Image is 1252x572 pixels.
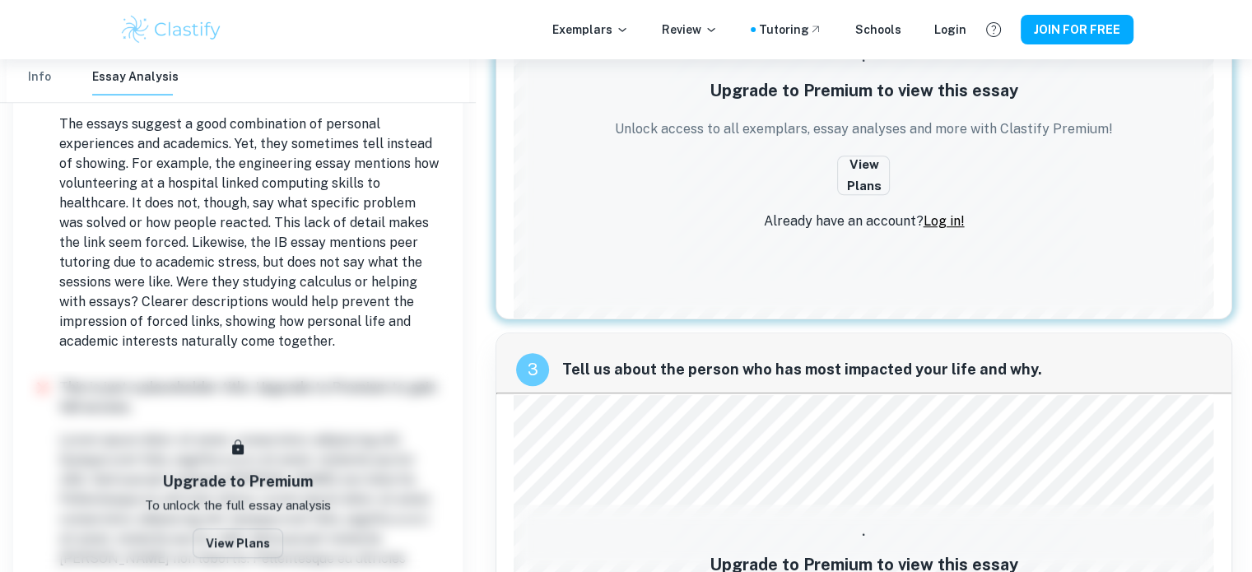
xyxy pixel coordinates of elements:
[763,212,964,231] p: Already have an account?
[1021,15,1133,44] button: JOIN FOR FREE
[923,213,964,229] a: Log in!
[837,156,890,195] button: View Plans
[145,496,330,515] p: To unlock the full essay analysis
[662,21,718,39] p: Review
[92,59,179,95] button: Essay Analysis
[193,528,283,558] button: View Plans
[562,358,1212,381] span: Tell us about the person who has most impacted your life and why.
[516,353,549,386] div: recipe
[759,21,822,39] a: Tutoring
[710,78,1018,103] h5: Upgrade to Premium to view this essay
[855,21,901,39] a: Schools
[59,114,443,351] p: The essays suggest a good combination of personal experiences and academics. Yet, they sometimes ...
[934,21,966,39] a: Login
[119,13,224,46] img: Clastify logo
[615,119,1113,139] p: Unlock access to all exemplars, essay analyses and more with Clastify Premium!
[980,16,1008,44] button: Help and Feedback
[20,59,59,95] button: Info
[163,470,312,493] h6: Upgrade to Premium
[552,21,629,39] p: Exemplars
